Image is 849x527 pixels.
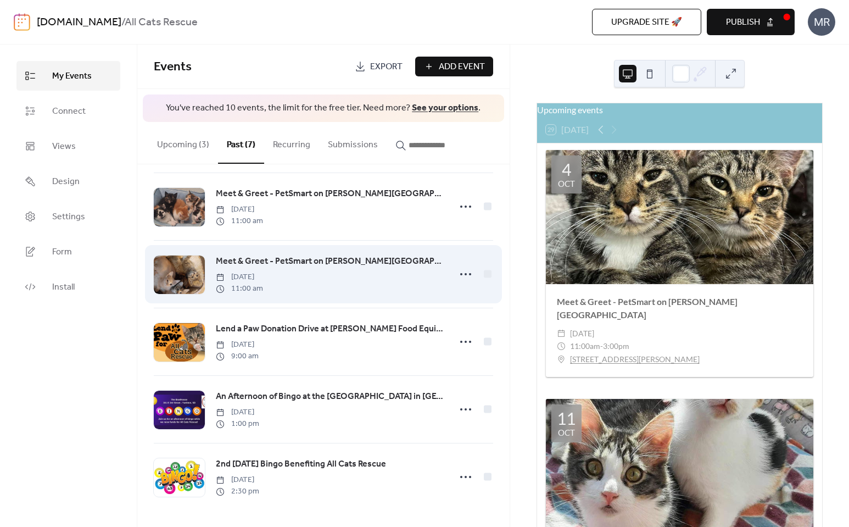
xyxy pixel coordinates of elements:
span: You've reached 10 events, the limit for the free tier. Need more? . [154,102,493,114]
span: 11:00 am [216,283,263,295]
span: Upgrade site 🚀 [611,16,682,29]
a: Design [16,167,120,196]
span: [DATE] [216,271,263,283]
b: / [121,12,125,33]
span: Design [52,175,80,188]
div: Oct [558,429,575,437]
a: Lend a Paw Donation Drive at [PERSON_NAME] Food Equipment! [216,322,443,336]
button: Upcoming (3) [148,122,218,163]
button: Publish [707,9,795,35]
b: All Cats Rescue [125,12,198,33]
div: ​ [557,353,566,366]
a: Settings [16,202,120,231]
button: Submissions [319,122,387,163]
span: Connect [52,105,86,118]
button: Upgrade site 🚀 [592,9,701,35]
a: Meet & Greet - PetSmart on [PERSON_NAME][GEOGRAPHIC_DATA] [216,254,443,269]
a: See your options [412,99,478,117]
a: My Events [16,61,120,91]
a: Views [16,131,120,161]
a: Form [16,237,120,267]
span: Views [52,140,76,153]
span: Events [154,55,192,79]
span: [DATE] [216,339,259,351]
button: Past (7) [218,122,264,164]
div: Meet & Greet - PetSmart on [PERSON_NAME][GEOGRAPHIC_DATA] [546,295,813,321]
span: Export [370,60,403,74]
button: Recurring [264,122,319,163]
span: - [600,340,603,353]
span: Install [52,281,75,294]
a: [DOMAIN_NAME] [37,12,121,33]
div: Upcoming events [537,103,822,117]
a: Meet & Greet - PetSmart on [PERSON_NAME][GEOGRAPHIC_DATA] [216,187,443,201]
a: Export [347,57,411,76]
div: Oct [558,180,575,188]
span: An Afternoon of Bingo at the [GEOGRAPHIC_DATA] in [GEOGRAPHIC_DATA] [216,390,443,403]
span: Publish [726,16,760,29]
span: 11:00 am [216,215,263,227]
a: An Afternoon of Bingo at the [GEOGRAPHIC_DATA] in [GEOGRAPHIC_DATA] [216,390,443,404]
div: ​ [557,340,566,353]
span: [DATE] [216,407,259,418]
span: [DATE] [216,204,263,215]
span: My Events [52,70,92,83]
a: [STREET_ADDRESS][PERSON_NAME] [570,353,700,366]
span: Meet & Greet - PetSmart on [PERSON_NAME][GEOGRAPHIC_DATA] [216,255,443,268]
span: 1:00 pm [216,418,259,430]
div: 11 [557,410,576,426]
span: Settings [52,210,85,224]
span: 9:00 am [216,351,259,362]
div: 4 [562,161,571,177]
img: logo [14,13,30,31]
span: 3:00pm [603,340,629,353]
span: 11:00am [570,340,600,353]
span: 2nd [DATE] Bingo Benefiting All Cats Rescue [216,458,386,471]
span: Form [52,246,72,259]
div: MR [808,8,835,36]
a: Install [16,272,120,302]
span: [DATE] [570,327,594,340]
a: Connect [16,96,120,126]
div: ​ [557,327,566,340]
a: 2nd [DATE] Bingo Benefiting All Cats Rescue [216,457,386,471]
span: 2:30 pm [216,486,259,497]
span: [DATE] [216,474,259,486]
